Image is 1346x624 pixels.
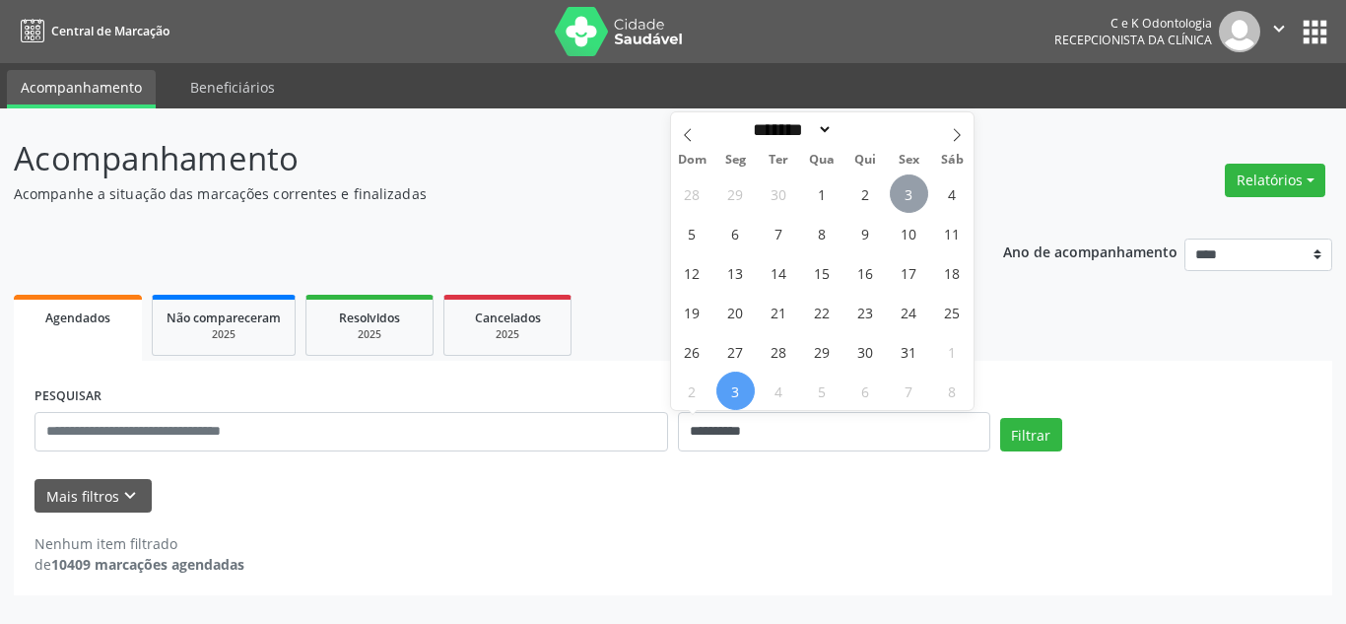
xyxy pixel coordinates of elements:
span: Setembro 28, 2025 [673,174,711,213]
span: Outubro 12, 2025 [673,253,711,292]
span: Novembro 4, 2025 [760,372,798,410]
span: Outubro 31, 2025 [890,332,928,371]
p: Ano de acompanhamento [1003,239,1178,263]
p: Acompanhamento [14,134,937,183]
span: Não compareceram [167,310,281,326]
select: Month [747,119,834,140]
div: de [34,554,244,575]
span: Resolvidos [339,310,400,326]
span: Outubro 20, 2025 [716,293,755,331]
span: Outubro 3, 2025 [890,174,928,213]
span: Setembro 29, 2025 [716,174,755,213]
button: Relatórios [1225,164,1325,197]
span: Outubro 29, 2025 [803,332,841,371]
span: Outubro 24, 2025 [890,293,928,331]
div: 2025 [320,327,419,342]
span: Outubro 17, 2025 [890,253,928,292]
a: Acompanhamento [7,70,156,108]
span: Recepcionista da clínica [1054,32,1212,48]
span: Outubro 16, 2025 [846,253,885,292]
span: Dom [671,154,714,167]
span: Sáb [930,154,974,167]
button:  [1260,11,1298,52]
input: Year [833,119,898,140]
span: Setembro 30, 2025 [760,174,798,213]
p: Acompanhe a situação das marcações correntes e finalizadas [14,183,937,204]
span: Qui [843,154,887,167]
label: PESQUISAR [34,381,101,412]
div: 2025 [167,327,281,342]
div: 2025 [458,327,557,342]
a: Beneficiários [176,70,289,104]
span: Sex [887,154,930,167]
span: Novembro 8, 2025 [933,372,972,410]
span: Outubro 9, 2025 [846,214,885,252]
span: Outubro 13, 2025 [716,253,755,292]
span: Novembro 1, 2025 [933,332,972,371]
span: Outubro 11, 2025 [933,214,972,252]
span: Novembro 5, 2025 [803,372,841,410]
span: Novembro 6, 2025 [846,372,885,410]
a: Central de Marcação [14,15,169,47]
span: Cancelados [475,310,541,326]
span: Outubro 22, 2025 [803,293,841,331]
span: Outubro 8, 2025 [803,214,841,252]
div: Nenhum item filtrado [34,533,244,554]
span: Outubro 14, 2025 [760,253,798,292]
strong: 10409 marcações agendadas [51,555,244,574]
span: Outubro 19, 2025 [673,293,711,331]
span: Outubro 7, 2025 [760,214,798,252]
span: Outubro 21, 2025 [760,293,798,331]
img: img [1219,11,1260,52]
button: Mais filtroskeyboard_arrow_down [34,479,152,514]
i: keyboard_arrow_down [119,485,141,507]
span: Ter [757,154,800,167]
button: apps [1298,15,1332,49]
span: Outubro 10, 2025 [890,214,928,252]
span: Outubro 25, 2025 [933,293,972,331]
span: Outubro 28, 2025 [760,332,798,371]
span: Novembro 2, 2025 [673,372,711,410]
span: Outubro 30, 2025 [846,332,885,371]
span: Seg [713,154,757,167]
span: Outubro 27, 2025 [716,332,755,371]
span: Outubro 15, 2025 [803,253,841,292]
i:  [1268,18,1290,39]
span: Outubro 2, 2025 [846,174,885,213]
span: Outubro 4, 2025 [933,174,972,213]
div: C e K Odontologia [1054,15,1212,32]
span: Outubro 26, 2025 [673,332,711,371]
span: Central de Marcação [51,23,169,39]
span: Outubro 23, 2025 [846,293,885,331]
span: Outubro 1, 2025 [803,174,841,213]
span: Novembro 3, 2025 [716,372,755,410]
span: Qua [800,154,843,167]
span: Agendados [45,310,110,326]
span: Novembro 7, 2025 [890,372,928,410]
span: Outubro 18, 2025 [933,253,972,292]
span: Outubro 5, 2025 [673,214,711,252]
button: Filtrar [1000,418,1062,451]
span: Outubro 6, 2025 [716,214,755,252]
